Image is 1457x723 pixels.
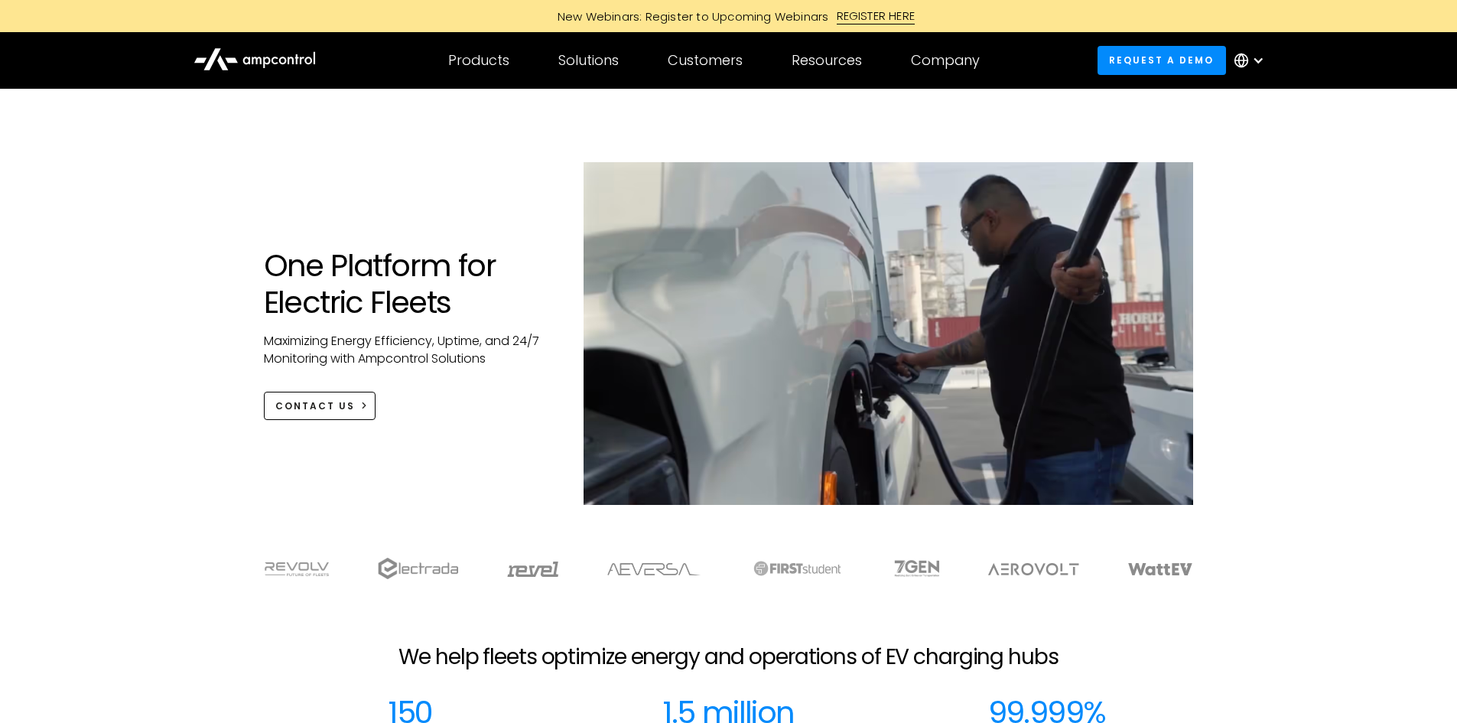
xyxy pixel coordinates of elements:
[558,52,619,69] div: Solutions
[988,563,1079,575] img: Aerovolt Logo
[911,52,980,69] div: Company
[264,247,554,321] h1: One Platform for Electric Fleets
[837,8,916,24] div: REGISTER HERE
[275,399,355,413] div: CONTACT US
[1098,46,1226,74] a: Request a demo
[668,52,743,69] div: Customers
[448,52,509,69] div: Products
[378,558,458,579] img: electrada logo
[792,52,862,69] div: Resources
[385,8,1073,24] a: New Webinars: Register to Upcoming WebinarsREGISTER HERE
[264,333,554,367] p: Maximizing Energy Efficiency, Uptime, and 24/7 Monitoring with Ampcontrol Solutions
[264,392,376,420] a: CONTACT US
[542,8,837,24] div: New Webinars: Register to Upcoming Webinars
[398,644,1058,670] h2: We help fleets optimize energy and operations of EV charging hubs
[1128,563,1192,575] img: WattEV logo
